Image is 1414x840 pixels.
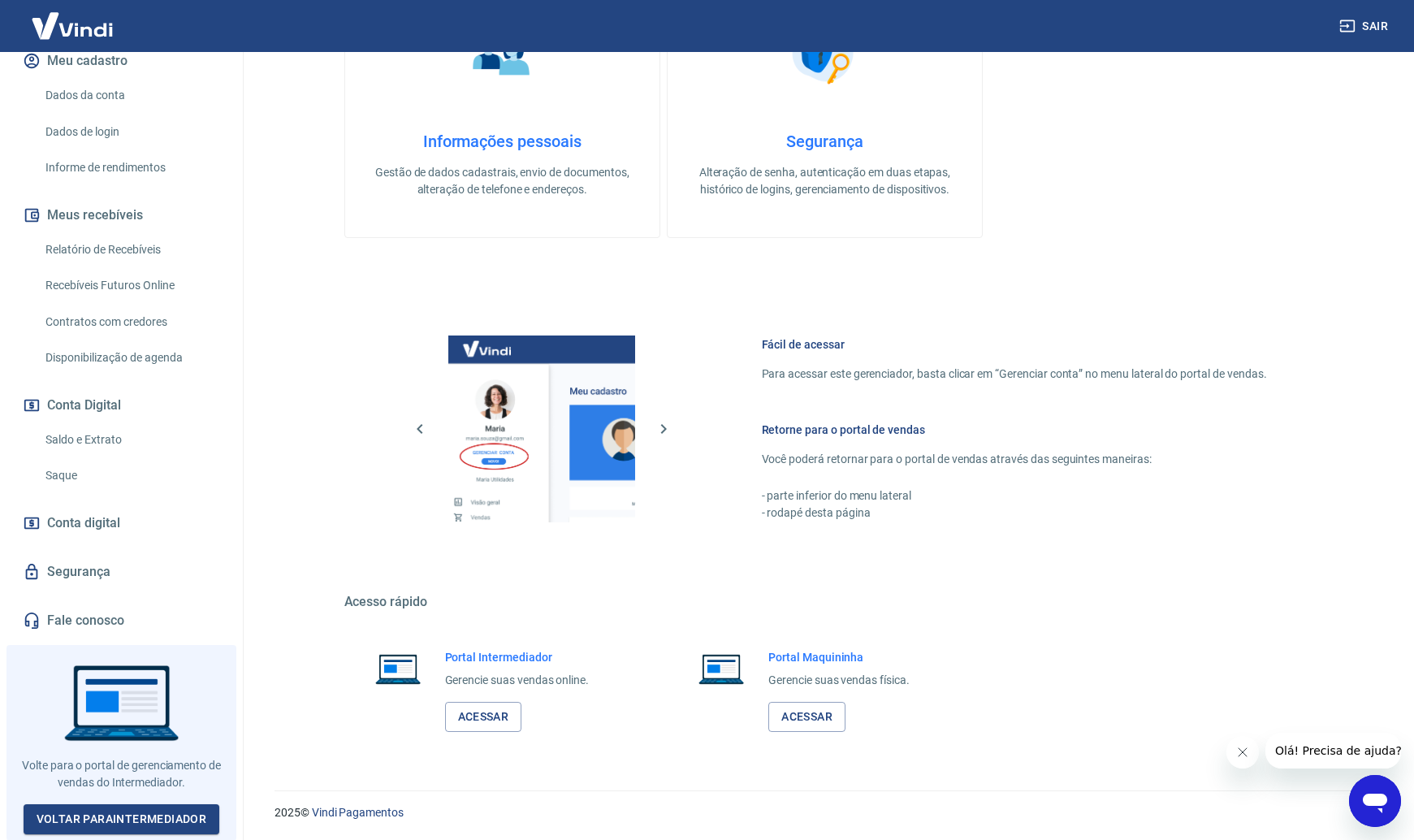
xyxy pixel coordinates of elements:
iframe: Botão para abrir a janela de mensagens [1349,775,1401,827]
h6: Fácil de acessar [762,336,1267,353]
a: Dados de login [39,115,223,149]
a: Fale conosco [19,603,223,639]
p: - parte inferior do menu lateral [762,487,1267,504]
a: Segurança [19,554,223,590]
button: Conta Digital [19,388,223,423]
h6: Retorne para o portal de vendas [762,422,1267,438]
a: Vindi Pagamentos [312,806,404,819]
p: 2025 © [275,804,1375,821]
h6: Portal Intermediador [445,649,590,665]
img: Vindi [19,1,125,50]
a: Informe de rendimentos [39,151,223,184]
p: Você poderá retornar para o portal de vendas através das seguintes maneiras: [762,451,1267,468]
button: Meus recebíveis [19,197,223,233]
img: Segurança [784,11,865,93]
p: Para acessar este gerenciador, basta clicar em “Gerenciar conta” no menu lateral do portal de ven... [762,366,1267,383]
img: Imagem de um notebook aberto [687,649,755,688]
a: Dados da conta [39,79,223,112]
a: Contratos com credores [39,305,223,339]
a: Acessar [768,702,845,732]
p: Alteração de senha, autenticação em duas etapas, histórico de logins, gerenciamento de dispositivos. [694,164,956,198]
a: Acessar [445,702,522,732]
h4: Informações pessoais [371,132,633,151]
a: Relatório de Recebíveis [39,233,223,266]
p: Gerencie suas vendas online. [445,672,590,689]
a: Disponibilização de agenda [39,341,223,375]
img: Imagem de um notebook aberto [364,649,432,688]
a: Saldo e Extrato [39,423,223,457]
span: Olá! Precisa de ajuda? [10,11,136,24]
img: Informações pessoais [461,11,543,93]
p: Gerencie suas vendas física. [768,672,910,689]
button: Meu cadastro [19,43,223,79]
a: Saque [39,459,223,492]
a: Voltar paraIntermediador [24,804,220,834]
img: Imagem da dashboard mostrando o botão de gerenciar conta na sidebar no lado esquerdo [448,336,635,522]
span: Conta digital [47,512,120,535]
h4: Segurança [694,132,956,151]
iframe: Mensagem da empresa [1265,733,1401,769]
a: Recebíveis Futuros Online [39,269,223,302]
p: Gestão de dados cadastrais, envio de documentos, alteração de telefone e endereços. [371,164,633,198]
h6: Portal Maquininha [768,649,910,665]
h5: Acesso rápido [344,594,1306,610]
a: Conta digital [19,505,223,541]
iframe: Fechar mensagem [1226,736,1259,769]
p: - rodapé desta página [762,504,1267,522]
button: Sair [1336,11,1395,41]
